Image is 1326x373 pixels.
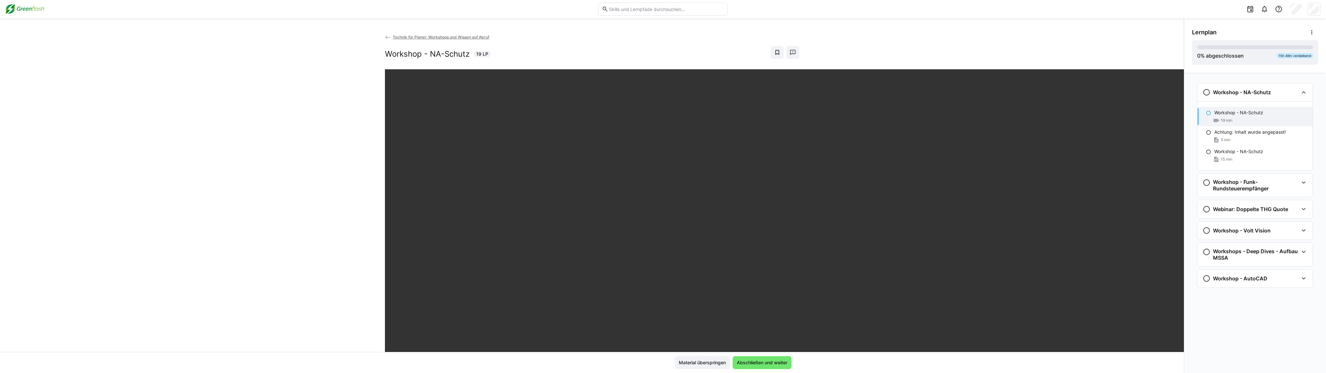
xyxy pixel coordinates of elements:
span: Abschließen und weiter [736,359,788,366]
h2: Workshop - NA-Schutz [385,49,470,59]
p: Workshop - NA-Schutz [1214,148,1263,155]
span: Technik für Planer: Workshops und Wissen auf Abruf [393,35,489,40]
span: Material überspringen [678,359,727,366]
span: 19 LP [476,51,488,57]
span: 5 min [1221,137,1230,142]
span: Lernplan [1192,29,1217,36]
div: 15h 49m verbleibend [1277,53,1313,58]
h3: Workshop - Funk-Rundsteuerempfänger [1213,179,1298,192]
span: 0 [1197,52,1200,59]
h3: Workshop - AutoCAD [1213,275,1267,282]
p: Workshop - NA-Schutz [1214,109,1263,116]
p: Achtung: Inhalt wurde angepasst! [1214,129,1286,135]
h3: Workshop - Volt Vision [1213,227,1271,234]
h3: Webinar: Doppelte THG Quote [1213,206,1288,212]
h3: Workshop - NA-Schutz [1213,89,1271,96]
a: Technik für Planer: Workshops und Wissen auf Abruf [385,35,489,40]
button: Abschließen und weiter [733,356,792,369]
button: Material überspringen [675,356,730,369]
span: 15 min [1221,157,1232,162]
span: 19 min [1221,118,1232,123]
input: Skills und Lernpfade durchsuchen… [608,6,724,12]
div: % abgeschlossen [1197,52,1244,60]
h3: Workshops - Deep Dives - Aufbau MSSA [1213,248,1298,261]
